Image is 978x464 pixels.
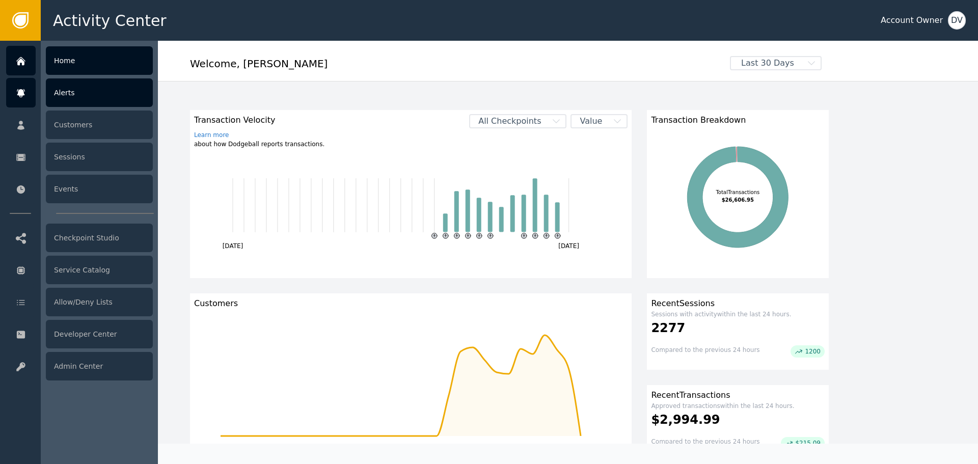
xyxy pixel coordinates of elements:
[6,319,153,349] a: Developer Center
[46,143,153,171] div: Sessions
[46,111,153,139] div: Customers
[194,130,324,149] div: about how Dodgeball reports transactions.
[651,437,759,449] div: Compared to the previous 24 hours
[570,114,628,128] button: Value
[46,352,153,380] div: Admin Center
[470,115,549,127] span: All Checkpoints
[722,197,754,203] tspan: $26,606.95
[723,56,829,70] button: Last 30 Days
[6,351,153,381] a: Admin Center
[522,195,526,232] rect: Transaction2025-08-19
[555,202,560,232] rect: Transaction2025-08-22
[6,78,153,107] a: Alerts
[716,189,760,195] tspan: Total Transactions
[488,202,493,232] rect: Transaction2025-08-16
[651,345,759,358] div: Compared to the previous 24 hours
[731,57,804,69] span: Last 30 Days
[651,319,825,337] div: 2277
[46,78,153,107] div: Alerts
[533,178,537,232] rect: Transaction2025-08-20
[6,287,153,317] a: Allow/Deny Lists
[510,195,515,232] rect: Transaction2025-08-18
[6,46,153,75] a: Home
[46,256,153,284] div: Service Catalog
[948,11,966,30] button: DV
[46,320,153,348] div: Developer Center
[651,114,746,126] span: Transaction Breakdown
[651,411,825,429] div: $2,994.99
[194,130,324,140] a: Learn more
[544,195,549,232] rect: Transaction2025-08-21
[466,189,470,232] rect: Transaction2025-08-14
[499,207,504,232] rect: Transaction2025-08-17
[651,310,825,319] div: Sessions with activity within the last 24 hours.
[6,255,153,285] a: Service Catalog
[46,224,153,252] div: Checkpoint Studio
[194,114,324,126] span: Transaction Velocity
[6,142,153,172] a: Sessions
[651,401,825,411] div: Approved transactions within the last 24 hours.
[469,114,566,128] button: All Checkpoints
[443,213,448,232] rect: Transaction2025-08-12
[805,346,821,357] span: 1200
[46,175,153,203] div: Events
[572,115,610,127] span: Value
[194,297,628,310] div: Customers
[6,174,153,204] a: Events
[223,242,243,250] text: [DATE]
[651,389,825,401] div: Recent Transactions
[881,14,943,26] div: Account Owner
[6,223,153,253] a: Checkpoint Studio
[477,198,481,232] rect: Transaction2025-08-15
[6,110,153,140] a: Customers
[454,191,459,232] rect: Transaction2025-08-13
[795,438,821,448] span: $215.09
[46,46,153,75] div: Home
[190,56,723,78] div: Welcome , [PERSON_NAME]
[559,242,580,250] text: [DATE]
[53,9,167,32] span: Activity Center
[46,288,153,316] div: Allow/Deny Lists
[651,297,825,310] div: Recent Sessions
